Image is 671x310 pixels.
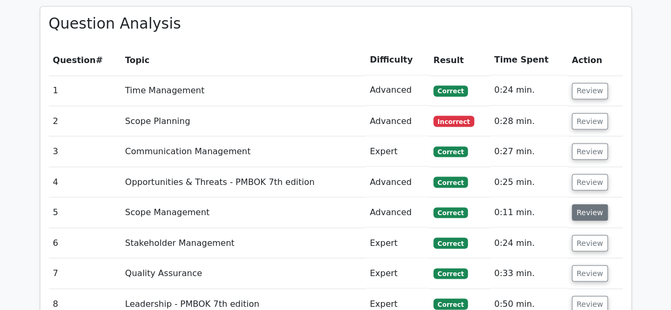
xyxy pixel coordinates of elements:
[121,136,365,166] td: Communication Management
[49,106,121,136] td: 2
[490,136,568,166] td: 0:27 min.
[490,45,568,75] th: Time Spent
[490,197,568,227] td: 0:11 min.
[490,258,568,288] td: 0:33 min.
[572,143,608,160] button: Review
[490,228,568,258] td: 0:24 min.
[433,85,468,96] span: Correct
[572,174,608,190] button: Review
[572,83,608,99] button: Review
[49,75,121,105] td: 1
[49,258,121,288] td: 7
[490,167,568,197] td: 0:25 min.
[49,197,121,227] td: 5
[121,167,365,197] td: Opportunities & Threats - PMBOK 7th edition
[490,106,568,136] td: 0:28 min.
[49,136,121,166] td: 3
[49,45,121,75] th: #
[433,176,468,187] span: Correct
[365,75,429,105] td: Advanced
[490,75,568,105] td: 0:24 min.
[365,45,429,75] th: Difficulty
[121,228,365,258] td: Stakeholder Management
[433,268,468,279] span: Correct
[365,136,429,166] td: Expert
[433,146,468,157] span: Correct
[433,298,468,309] span: Correct
[365,197,429,227] td: Advanced
[49,15,623,33] h3: Question Analysis
[365,167,429,197] td: Advanced
[365,228,429,258] td: Expert
[572,113,608,129] button: Review
[121,106,365,136] td: Scope Planning
[572,204,608,220] button: Review
[572,235,608,251] button: Review
[49,167,121,197] td: 4
[53,55,96,65] span: Question
[429,45,490,75] th: Result
[121,197,365,227] td: Scope Management
[49,228,121,258] td: 6
[433,237,468,248] span: Correct
[121,75,365,105] td: Time Management
[433,207,468,218] span: Correct
[365,106,429,136] td: Advanced
[572,265,608,281] button: Review
[121,45,365,75] th: Topic
[433,116,474,126] span: Incorrect
[365,258,429,288] td: Expert
[568,45,623,75] th: Action
[121,258,365,288] td: Quality Assurance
